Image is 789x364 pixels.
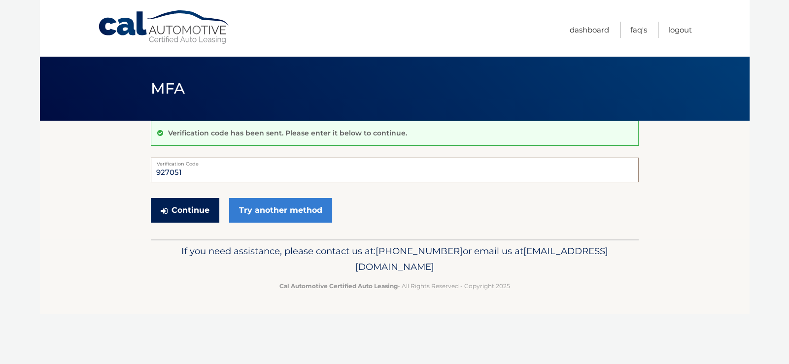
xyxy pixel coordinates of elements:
a: Logout [668,22,692,38]
a: Try another method [229,198,332,223]
a: FAQ's [630,22,647,38]
input: Verification Code [151,158,639,182]
span: [EMAIL_ADDRESS][DOMAIN_NAME] [355,245,608,272]
strong: Cal Automotive Certified Auto Leasing [279,282,398,290]
span: MFA [151,79,185,98]
p: Verification code has been sent. Please enter it below to continue. [168,129,407,137]
label: Verification Code [151,158,639,165]
a: Cal Automotive [98,10,231,45]
p: - All Rights Reserved - Copyright 2025 [157,281,632,291]
a: Dashboard [570,22,609,38]
button: Continue [151,198,219,223]
p: If you need assistance, please contact us at: or email us at [157,243,632,275]
span: [PHONE_NUMBER] [376,245,463,257]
